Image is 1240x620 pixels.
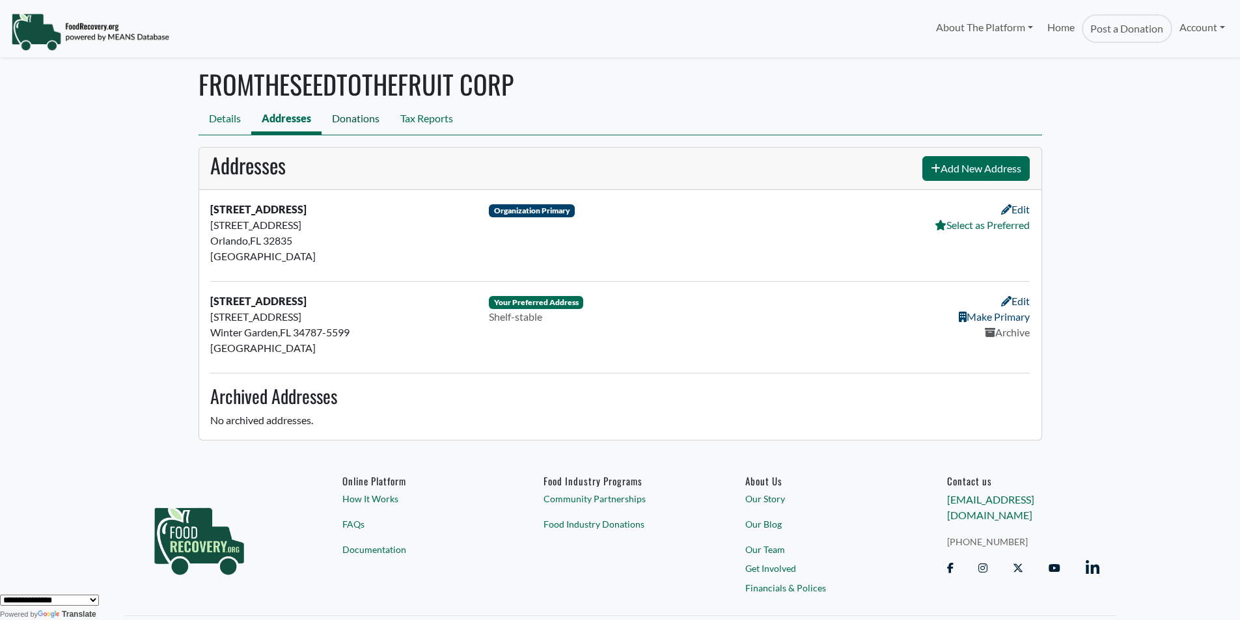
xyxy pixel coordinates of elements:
section: No archived addresses. [210,385,1030,428]
a: [PHONE_NUMBER] [947,535,1099,548]
div: Shelf-stable [489,309,752,325]
a: Our Team [745,543,898,556]
h6: Online Platform [342,475,495,487]
img: food_recovery_green_logo-76242d7a27de7ed26b67be613a865d9c9037ba317089b267e0515145e5e51427.png [141,475,258,599]
div: [GEOGRAPHIC_DATA] [210,340,473,356]
a: Get Involved [745,561,898,575]
a: Our Blog [745,517,898,531]
a: Details [199,105,251,135]
a: Account [1172,14,1232,40]
a: Edit [1001,295,1030,307]
span: Orlando [210,234,248,247]
div: The Organization's primary address [489,204,575,217]
a: [EMAIL_ADDRESS][DOMAIN_NAME] [947,493,1034,521]
span: FL [250,234,261,247]
h1: FROMTHESEEDTOTHEFRUIT CORP [199,68,1042,100]
div: [STREET_ADDRESS] [210,217,473,233]
span: 34787-5599 [293,326,350,338]
a: Select as Preferred [935,219,1030,231]
div: , [202,202,481,270]
a: About The Platform [928,14,1040,40]
a: Tax Reports [390,105,463,135]
strong: [STREET_ADDRESS] [210,203,307,215]
span: FL [280,326,291,338]
a: Archive [985,326,1030,338]
h3: Archived Addresses [210,385,1030,407]
a: Our Story [745,492,898,505]
div: Your preferred and default address [489,296,584,309]
a: Food Industry Donations [544,517,696,531]
a: Donations [322,105,390,135]
h2: Addresses [210,153,286,178]
img: NavigationLogo_FoodRecovery-91c16205cd0af1ed486a0f1a7774a6544ea792ac00100771e7dd3ec7c0e58e41.png [11,12,169,51]
div: [GEOGRAPHIC_DATA] [210,249,473,264]
span: Winter Garden [210,326,278,338]
h6: Food Industry Programs [544,475,696,487]
a: Make Primary [959,310,1030,323]
a: Financials & Polices [745,581,898,595]
a: Documentation [342,543,495,556]
img: Google Translate [38,610,62,619]
a: Addresses [251,105,322,135]
h6: Contact us [947,475,1099,487]
a: About Us [745,475,898,487]
a: Post a Donation [1082,14,1172,43]
div: [STREET_ADDRESS] [210,309,473,325]
a: How It Works [342,492,495,505]
a: Home [1040,14,1082,43]
a: Edit [1001,203,1030,215]
strong: [STREET_ADDRESS] [210,295,307,307]
a: Add New Address [922,156,1030,181]
a: Translate [38,610,96,619]
a: Community Partnerships [544,492,696,505]
span: 32835 [263,234,292,247]
div: , [202,293,481,362]
a: FAQs [342,517,495,531]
